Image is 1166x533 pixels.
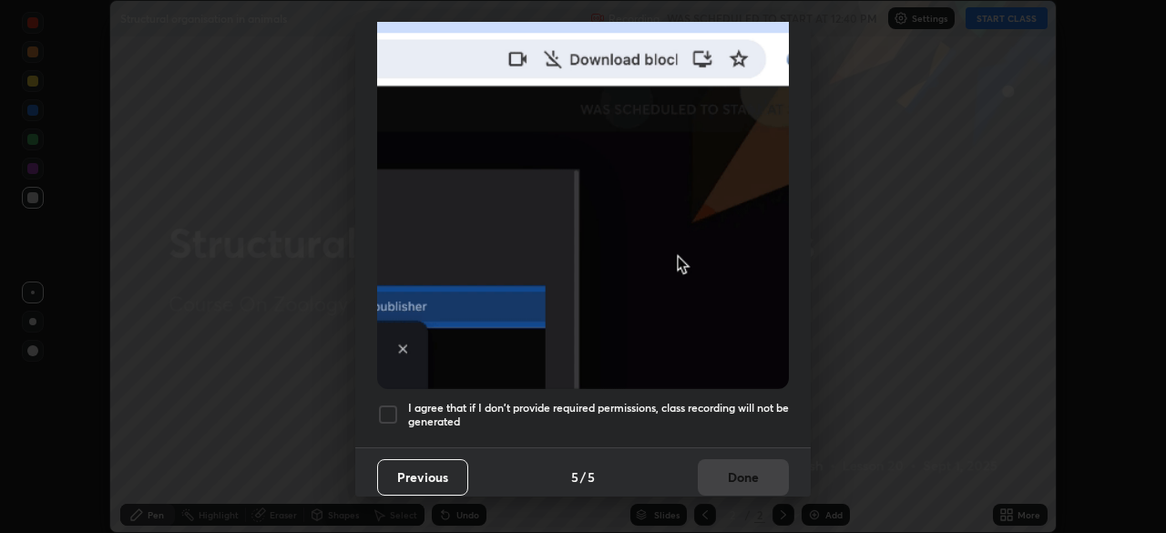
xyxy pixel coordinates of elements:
h4: 5 [588,467,595,487]
button: Previous [377,459,468,496]
h4: 5 [571,467,578,487]
h4: / [580,467,586,487]
h5: I agree that if I don't provide required permissions, class recording will not be generated [408,401,789,429]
